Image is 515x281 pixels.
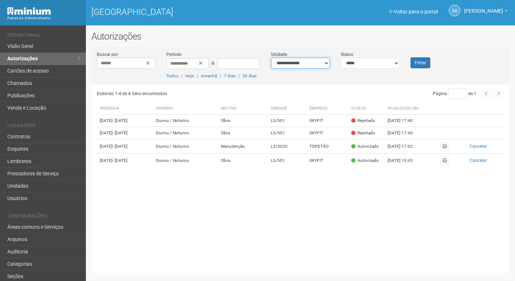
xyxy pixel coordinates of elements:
div: Painel do Administrador [7,15,80,21]
span: | [197,73,198,78]
td: [DATE] [97,115,153,127]
span: a [211,60,214,66]
td: [DATE] [97,127,153,139]
li: Configurações [7,213,80,221]
span: - [DATE] [112,130,127,135]
td: SKYFIT [306,127,349,139]
h2: Autorizações [91,31,510,42]
th: Horário [153,103,218,115]
span: | [238,73,239,78]
td: [DATE] 17:40 [385,127,425,139]
a: Todos [166,73,178,78]
a: 7 dias [224,73,235,78]
th: Unidade [268,103,306,115]
span: Silvio Anjos [464,1,503,14]
th: Período [97,103,153,115]
div: Autorizado [351,158,379,164]
th: Atualizado em [385,103,425,115]
td: L5/501 [268,115,306,127]
button: Filtrar [411,57,430,68]
td: TOPETÃO [306,139,349,154]
td: L5/501 [268,154,306,168]
span: - [DATE] [112,118,127,123]
img: Minium [7,7,51,15]
button: Cancelar [455,156,501,164]
li: Cadastros [7,123,80,131]
a: Voltar para o portal [389,9,438,15]
td: Obra [218,115,268,127]
label: Período [166,51,182,58]
label: Buscar por [97,51,118,58]
div: Autorizado [351,143,379,150]
span: | [220,73,221,78]
td: SKYFIT [306,115,349,127]
td: Diurno / Noturno [153,139,218,154]
span: - [DATE] [112,144,127,149]
a: Hoje [185,73,194,78]
td: Manutenção [218,139,268,154]
td: [DATE] 15:43 [385,154,425,168]
span: | [181,73,182,78]
td: L5/501 [268,127,306,139]
td: L3/303C [268,139,306,154]
a: Amanhã [201,73,217,78]
th: Motivo [218,103,268,115]
td: [DATE] [97,139,153,154]
th: Status [348,103,385,115]
td: [DATE] 17:40 [385,115,425,127]
label: Unidade [271,51,287,58]
span: Página de 1 [433,91,476,96]
td: Diurno / Noturno [153,127,218,139]
div: Rejeitado [351,118,375,124]
td: Obra [218,127,268,139]
td: SKYFIT [306,154,349,168]
td: [DATE] [97,154,153,168]
a: 30 dias [242,73,257,78]
a: [PERSON_NAME] [464,9,508,15]
div: Rejeitado [351,130,375,136]
label: Status [341,51,353,58]
th: Empresa [306,103,349,115]
h1: [GEOGRAPHIC_DATA] [91,7,295,17]
a: SA [449,5,460,16]
li: Operacional [7,33,80,40]
button: Cancelar [455,142,501,150]
span: - [DATE] [112,158,127,163]
td: Diurno / Noturno [153,154,218,168]
td: [DATE] 17:02 [385,139,425,154]
td: Obra [218,154,268,168]
td: Diurno / Noturno [153,115,218,127]
div: Exibindo 1-4 de 4 itens encontrados [97,88,298,99]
